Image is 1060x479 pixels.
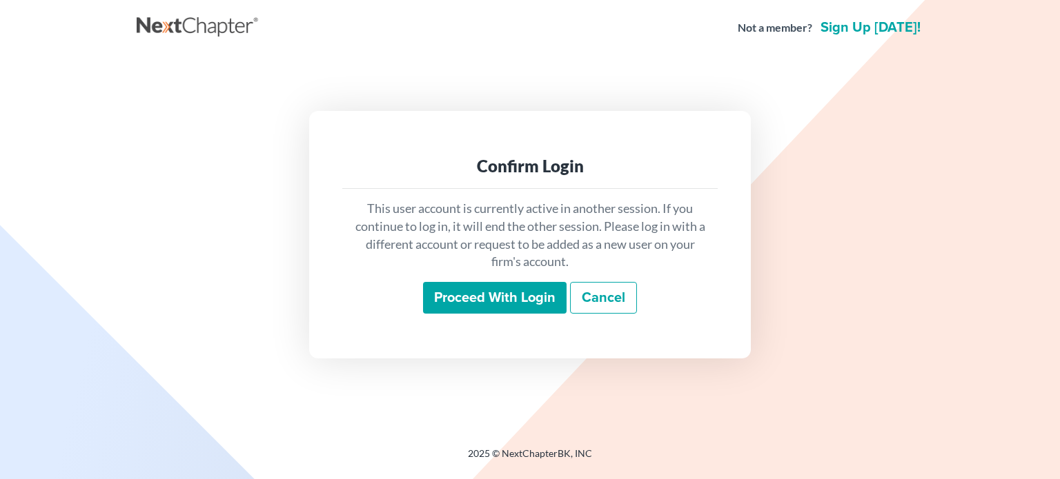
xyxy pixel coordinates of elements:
input: Proceed with login [423,282,567,314]
p: This user account is currently active in another session. If you continue to log in, it will end ... [353,200,707,271]
a: Sign up [DATE]! [818,21,923,34]
div: 2025 © NextChapterBK, INC [137,447,923,471]
a: Cancel [570,282,637,314]
strong: Not a member? [738,20,812,36]
div: Confirm Login [353,155,707,177]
